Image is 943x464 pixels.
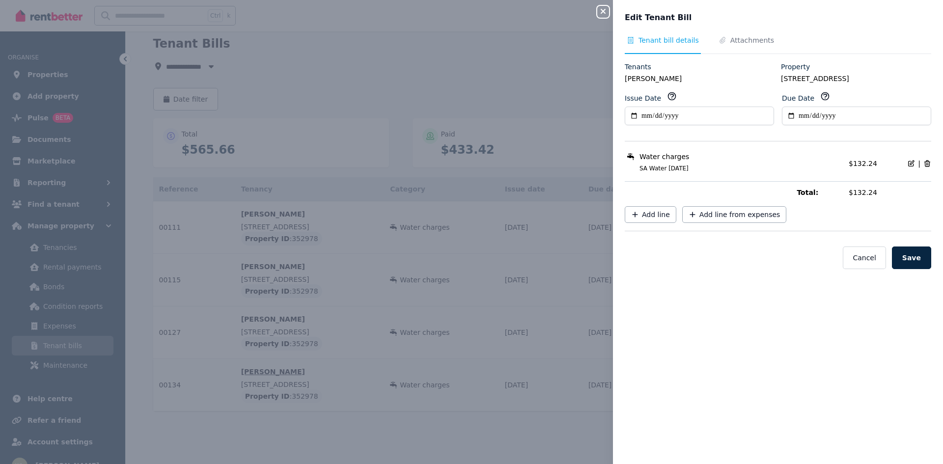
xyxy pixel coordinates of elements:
[625,62,651,72] label: Tenants
[625,12,692,24] span: Edit Tenant Bill
[797,188,843,197] span: Total:
[730,35,774,45] span: Attachments
[628,164,843,172] span: SA Water [DATE]
[642,210,670,219] span: Add line
[682,206,787,223] button: Add line from expenses
[625,93,661,103] label: Issue Date
[843,246,886,269] button: Cancel
[782,93,814,103] label: Due Date
[625,74,775,83] legend: [PERSON_NAME]
[849,188,931,197] span: $132.24
[625,206,676,223] button: Add line
[625,35,931,54] nav: Tabs
[781,74,931,83] legend: [STREET_ADDRESS]
[638,35,699,45] span: Tenant bill details
[849,160,877,167] span: $132.24
[699,210,780,219] span: Add line from expenses
[781,62,810,72] label: Property
[892,246,931,269] button: Save
[918,159,920,168] span: |
[639,152,689,162] span: Water charges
